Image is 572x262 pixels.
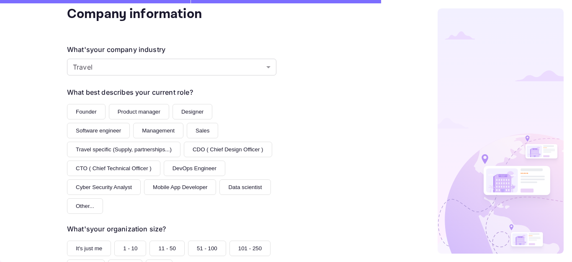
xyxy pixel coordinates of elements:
button: 101 - 250 [229,241,271,256]
button: CDO ( Chief Design Officer ) [184,142,272,157]
button: Designer [173,104,212,119]
div: What's your company industry [67,44,165,54]
div: What best describes your current role? [67,87,193,97]
button: Other... [67,198,103,214]
div: Without label [67,59,276,75]
button: 51 - 100 [188,241,226,256]
button: 1 - 10 [114,241,146,256]
img: logo [438,8,564,254]
button: Product manager [109,104,169,119]
button: Mobile App Developer [144,179,216,195]
button: Software engineer [67,123,130,138]
button: Cyber Security Analyst [67,179,141,195]
button: DevOps Engineer [164,161,225,176]
button: Sales [187,123,218,138]
button: Travel specific (Supply, partnerships...) [67,142,180,157]
button: It's just me [67,241,111,256]
button: Founder [67,104,106,119]
button: Management [133,123,183,138]
div: Company information [67,4,234,24]
button: CTO ( Chief Technical Officer ) [67,161,160,176]
button: 11 - 50 [149,241,185,256]
button: Data scientist [219,179,271,195]
div: What's your organization size? [67,224,166,234]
